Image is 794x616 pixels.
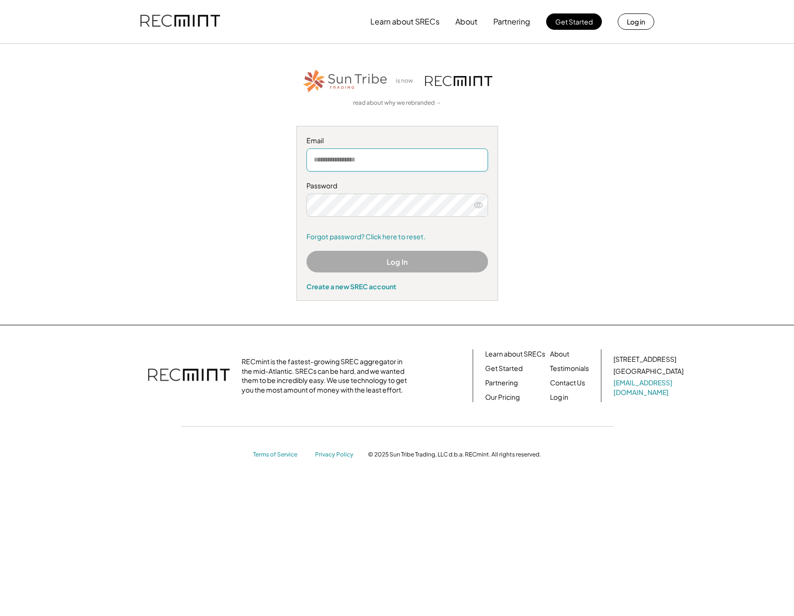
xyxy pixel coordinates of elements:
img: recmint-logotype%403x.png [140,5,220,38]
a: Log in [550,393,568,402]
a: Our Pricing [485,393,520,402]
div: © 2025 Sun Tribe Trading, LLC d.b.a. RECmint. All rights reserved. [368,451,541,458]
a: [EMAIL_ADDRESS][DOMAIN_NAME] [613,378,685,397]
a: read about why we rebranded → [353,99,441,107]
button: About [455,12,477,31]
a: Contact Us [550,378,585,388]
button: Partnering [493,12,530,31]
a: Terms of Service [253,451,306,459]
div: Password [306,181,488,191]
a: Get Started [485,364,523,373]
div: RECmint is the fastest-growing SREC aggregator in the mid-Atlantic. SRECs can be hard, and we wan... [242,357,412,394]
a: Privacy Policy [315,451,358,459]
a: Forgot password? Click here to reset. [306,232,488,242]
div: [STREET_ADDRESS] [613,355,676,364]
div: Email [306,136,488,146]
button: Get Started [546,13,602,30]
img: STT_Horizontal_Logo%2B-%2BColor.png [302,68,389,94]
a: About [550,349,569,359]
a: Learn about SRECs [485,349,545,359]
div: Create a new SREC account [306,282,488,291]
img: recmint-logotype%403x.png [148,359,230,393]
div: [GEOGRAPHIC_DATA] [613,367,684,376]
a: Partnering [485,378,518,388]
a: Testimonials [550,364,589,373]
button: Log In [306,251,488,272]
button: Log in [618,13,654,30]
img: recmint-logotype%403x.png [425,76,492,86]
button: Learn about SRECs [370,12,440,31]
div: is now [393,77,420,85]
